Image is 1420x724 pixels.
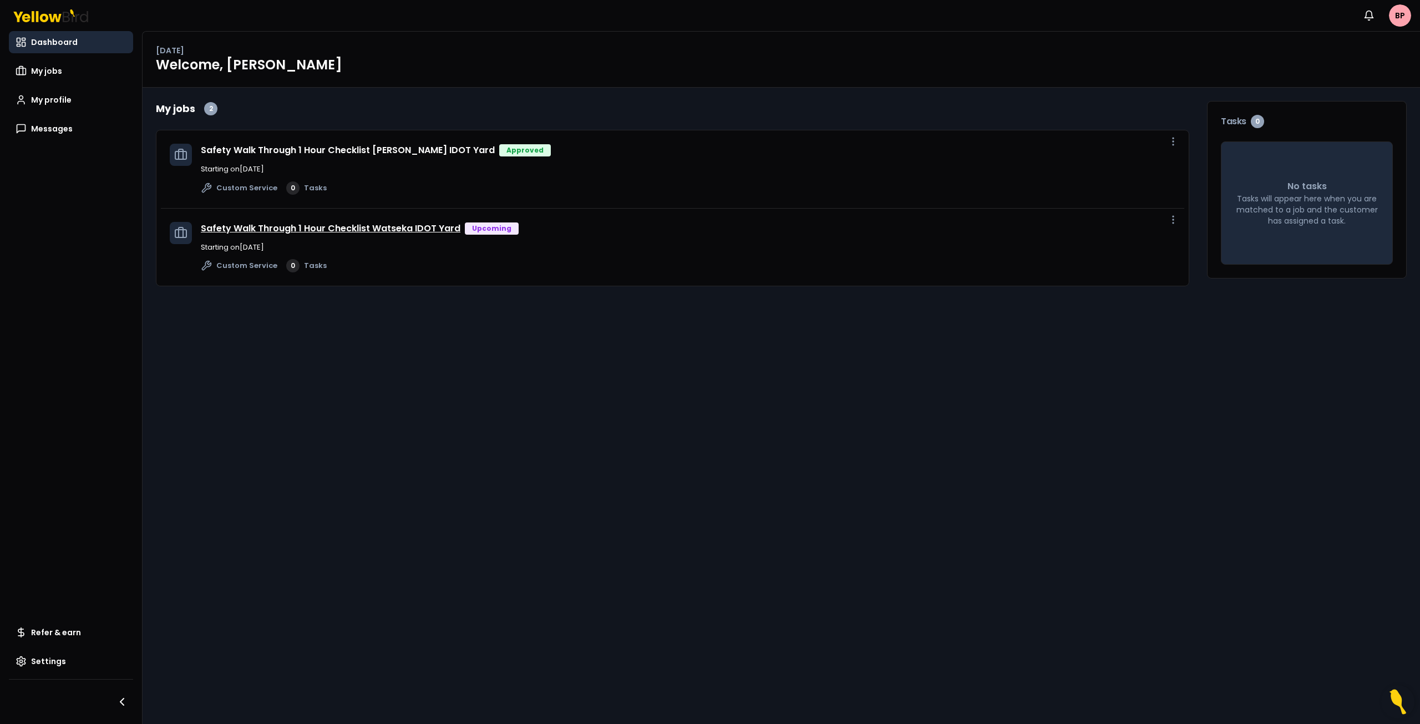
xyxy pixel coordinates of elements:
[31,37,78,48] span: Dashboard
[9,650,133,672] a: Settings
[31,627,81,638] span: Refer & earn
[9,118,133,140] a: Messages
[216,260,277,271] span: Custom Service
[1235,193,1379,226] p: Tasks will appear here when you are matched to a job and the customer has assigned a task.
[1381,685,1414,718] button: Open Resource Center
[286,259,327,272] a: 0Tasks
[499,144,551,156] div: Approved
[31,65,62,77] span: My jobs
[31,123,73,134] span: Messages
[156,45,184,56] p: [DATE]
[286,181,327,195] a: 0Tasks
[201,144,495,156] a: Safety Walk Through 1 Hour Checklist [PERSON_NAME] IDOT Yard
[1389,4,1411,27] span: BP
[1221,115,1393,128] h3: Tasks
[1287,180,1327,193] p: No tasks
[9,31,133,53] a: Dashboard
[204,102,217,115] div: 2
[156,56,1407,74] h1: Welcome, [PERSON_NAME]
[1251,115,1264,128] div: 0
[9,621,133,644] a: Refer & earn
[9,60,133,82] a: My jobs
[156,101,195,117] h2: My jobs
[201,164,1175,175] p: Starting on [DATE]
[31,94,72,105] span: My profile
[31,656,66,667] span: Settings
[286,259,300,272] div: 0
[286,181,300,195] div: 0
[216,183,277,194] span: Custom Service
[201,242,1175,253] p: Starting on [DATE]
[201,222,460,235] a: Safety Walk Through 1 Hour Checklist Watseka IDOT Yard
[465,222,519,235] div: Upcoming
[9,89,133,111] a: My profile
